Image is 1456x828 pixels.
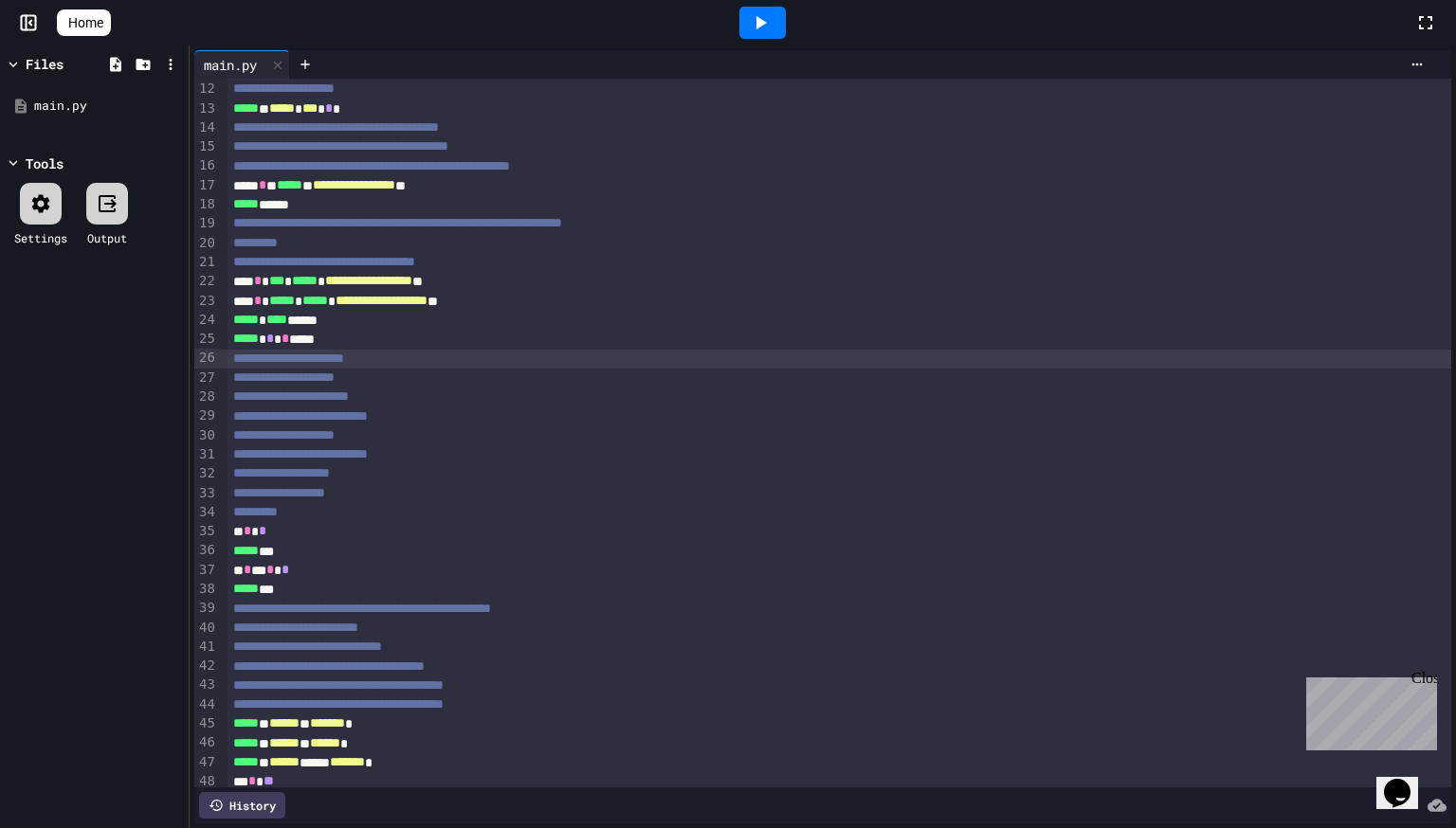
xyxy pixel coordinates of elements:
div: 20 [194,234,218,253]
div: 39 [194,599,218,618]
div: 30 [194,426,218,445]
div: 37 [194,561,218,580]
div: Files [26,54,64,74]
div: 45 [194,714,218,733]
div: 25 [194,330,218,349]
div: 17 [194,176,218,195]
div: 27 [194,369,218,387]
div: Settings [14,229,67,246]
div: 12 [194,80,218,99]
div: Output [87,229,127,246]
div: 18 [194,195,218,214]
div: 48 [194,772,218,791]
div: 40 [194,619,218,638]
div: main.py [34,97,182,116]
div: 38 [194,580,218,599]
iframe: chat widget [1299,670,1437,750]
div: 46 [194,733,218,752]
div: 19 [194,214,218,233]
div: 43 [194,675,218,694]
div: 47 [194,753,218,772]
div: 24 [194,311,218,330]
div: 36 [194,541,218,560]
div: 33 [194,484,218,503]
div: 14 [194,118,218,137]
div: 31 [194,445,218,464]
div: 35 [194,522,218,541]
div: Chat with us now!Close [8,8,131,120]
div: 22 [194,272,218,291]
a: Home [57,9,111,36]
div: 29 [194,406,218,425]
div: 44 [194,695,218,714]
div: 41 [194,638,218,657]
div: History [199,792,285,819]
div: 21 [194,253,218,272]
div: 32 [194,464,218,483]
div: 16 [194,156,218,175]
div: Tools [26,153,64,173]
div: main.py [194,50,290,79]
div: 34 [194,503,218,522]
div: 23 [194,292,218,311]
div: 26 [194,349,218,368]
div: main.py [194,55,266,75]
div: 42 [194,657,218,675]
div: 13 [194,99,218,118]
iframe: chat widget [1376,752,1437,809]
div: 28 [194,387,218,406]
span: Home [68,13,103,32]
div: 15 [194,137,218,156]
